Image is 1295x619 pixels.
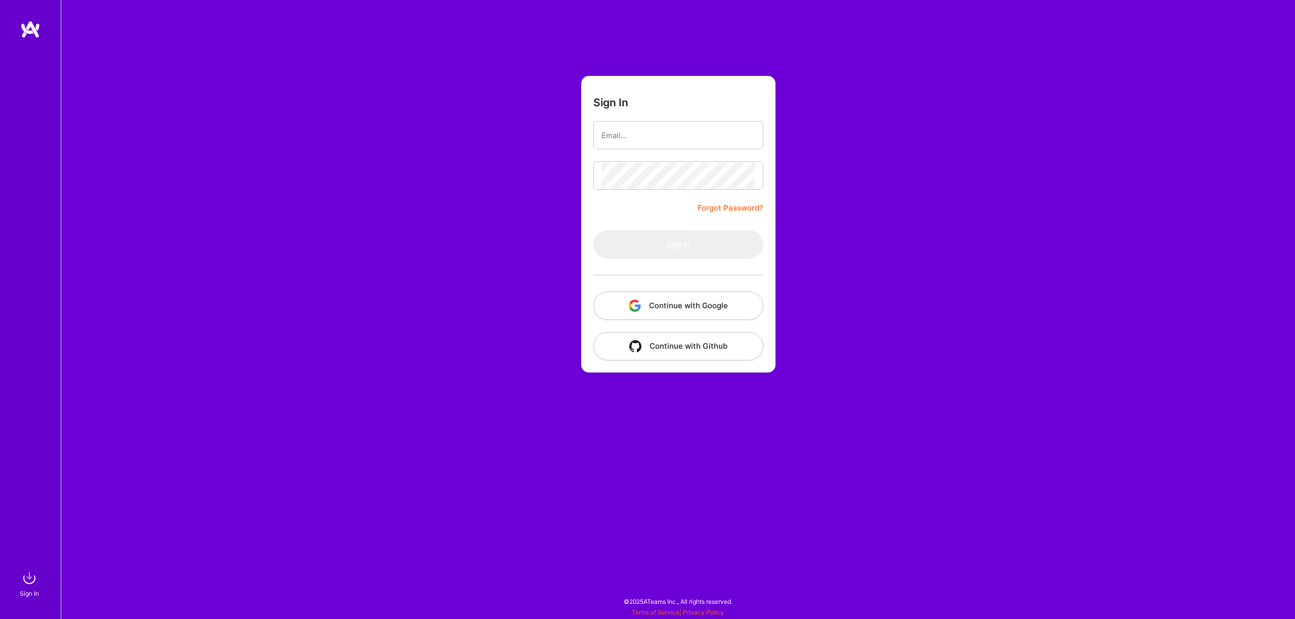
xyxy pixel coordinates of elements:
span: | [632,608,724,616]
img: icon [629,340,641,352]
h3: Sign In [593,96,628,109]
a: Forgot Password? [698,202,763,214]
img: icon [629,300,641,312]
img: sign in [19,568,39,588]
a: sign inSign In [21,568,39,599]
button: Sign In [593,230,763,259]
a: Terms of Service [632,608,679,616]
div: © 2025 ATeams Inc., All rights reserved. [61,589,1295,614]
a: Privacy Policy [683,608,724,616]
div: Sign In [20,588,39,599]
img: logo [20,20,40,38]
button: Continue with Google [593,292,763,320]
button: Continue with Github [593,332,763,360]
input: Email... [601,122,755,148]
